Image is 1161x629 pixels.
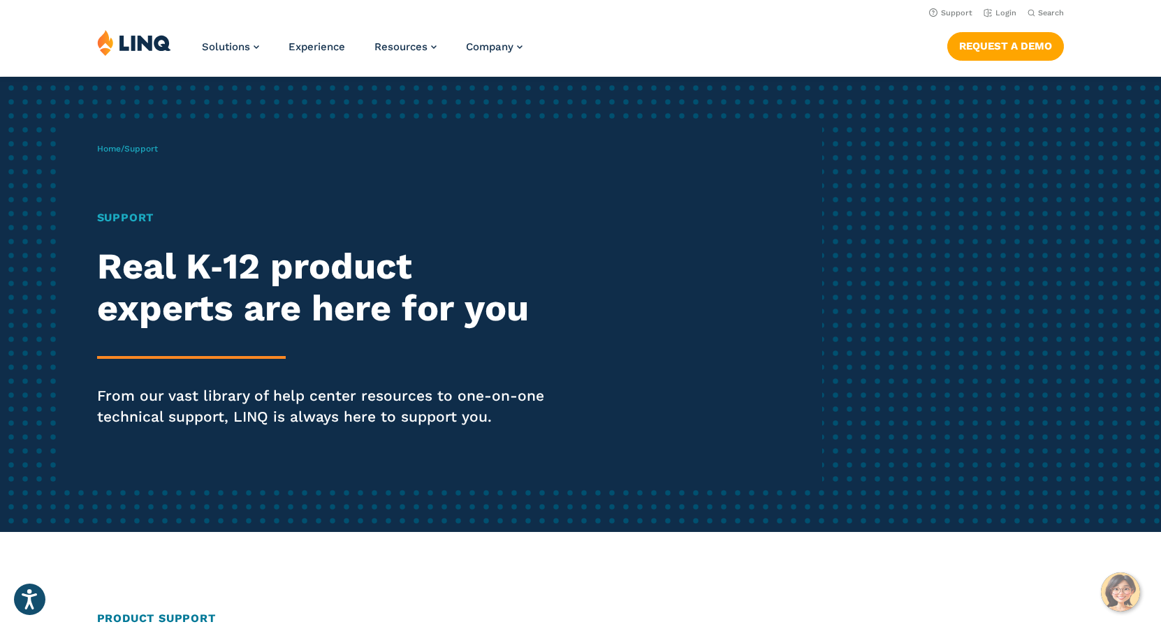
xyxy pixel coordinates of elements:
a: Login [984,8,1016,17]
a: Company [466,40,523,53]
span: Solutions [202,40,250,53]
a: Experience [289,40,345,53]
button: Hello, have a question? Let’s chat. [1101,572,1140,612]
h1: Support [97,209,544,226]
h2: Real K‑12 product experts are here for you [97,246,544,330]
span: Support [124,144,158,154]
img: LINQ | K‑12 Software [97,29,171,56]
nav: Button Navigation [947,29,1064,60]
a: Solutions [202,40,259,53]
p: From our vast library of help center resources to one-on-one technical support, LINQ is always he... [97,385,544,427]
a: Resources [374,40,437,53]
button: Open Search Bar [1028,8,1064,18]
a: Home [97,144,121,154]
span: Company [466,40,513,53]
a: Request a Demo [947,32,1064,60]
nav: Primary Navigation [202,29,523,75]
span: / [97,144,158,154]
h2: Product Support [97,610,1065,627]
span: Search [1038,8,1064,17]
a: Support [929,8,972,17]
span: Resources [374,40,428,53]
